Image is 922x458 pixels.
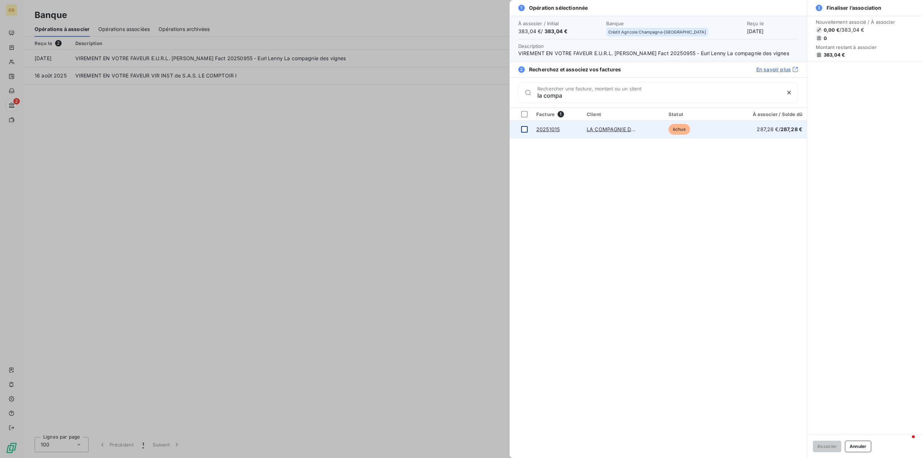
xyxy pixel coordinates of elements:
[518,43,544,49] span: Description
[668,111,720,117] div: Statut
[840,26,864,34] span: / 383,04 €
[518,21,602,26] span: À associer / Initial
[827,4,881,12] span: Finaliser l’association
[757,126,802,132] span: 287,28 € /
[606,21,743,26] span: Banque
[668,124,690,135] span: échue
[816,19,895,25] span: Nouvellement associé / À associer
[529,66,621,73] span: Recherchez et associez vos factures
[729,111,802,117] div: À associer / Solde dû
[780,126,802,132] span: 287,28 €
[824,27,840,33] span: 0,00 €
[747,21,798,26] span: Reçu le
[813,441,841,452] button: Associer
[824,52,845,58] span: 383,04 €
[816,5,822,11] span: 3
[845,441,871,452] button: Annuler
[537,92,780,99] input: placeholder
[816,44,895,50] span: Montant restant à associer
[518,28,602,35] span: 383,04 € /
[747,21,798,35] div: [DATE]
[536,111,578,117] div: Facture
[536,126,560,132] a: 20251015
[824,35,827,41] span: 0
[558,111,564,117] span: 1
[587,126,658,132] a: LA COMPAGNIE DES VIGNES
[608,30,706,34] span: Crédit Agricole Champagne-[GEOGRAPHIC_DATA]
[518,50,798,57] span: VIREMENT EN VOTRE FAVEUR E.U.R.L. [PERSON_NAME] Fact 20250955 - Eurl Lenny La compagnie des vignes
[898,433,915,451] iframe: Intercom live chat
[756,66,798,73] a: En savoir plus
[545,28,568,34] span: 383,04 €
[518,66,525,73] span: 2
[587,111,660,117] div: Client
[529,4,588,12] span: Opération sélectionnée
[518,5,525,11] span: 1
